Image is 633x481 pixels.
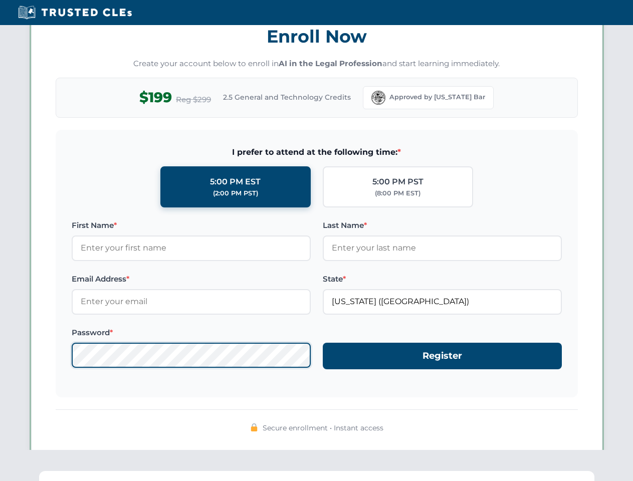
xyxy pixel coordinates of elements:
[176,94,211,106] span: Reg $299
[72,146,562,159] span: I prefer to attend at the following time:
[72,289,311,314] input: Enter your email
[56,21,578,52] h3: Enroll Now
[223,92,351,103] span: 2.5 General and Technology Credits
[323,273,562,285] label: State
[372,175,424,188] div: 5:00 PM PST
[72,327,311,339] label: Password
[389,92,485,102] span: Approved by [US_STATE] Bar
[375,188,420,198] div: (8:00 PM EST)
[250,423,258,431] img: 🔒
[323,235,562,261] input: Enter your last name
[72,219,311,231] label: First Name
[213,188,258,198] div: (2:00 PM PST)
[72,235,311,261] input: Enter your first name
[263,422,383,433] span: Secure enrollment • Instant access
[323,289,562,314] input: Florida (FL)
[15,5,135,20] img: Trusted CLEs
[56,58,578,70] p: Create your account below to enroll in and start learning immediately.
[323,343,562,369] button: Register
[72,273,311,285] label: Email Address
[210,175,261,188] div: 5:00 PM EST
[323,219,562,231] label: Last Name
[139,86,172,109] span: $199
[279,59,382,68] strong: AI in the Legal Profession
[371,91,385,105] img: Florida Bar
